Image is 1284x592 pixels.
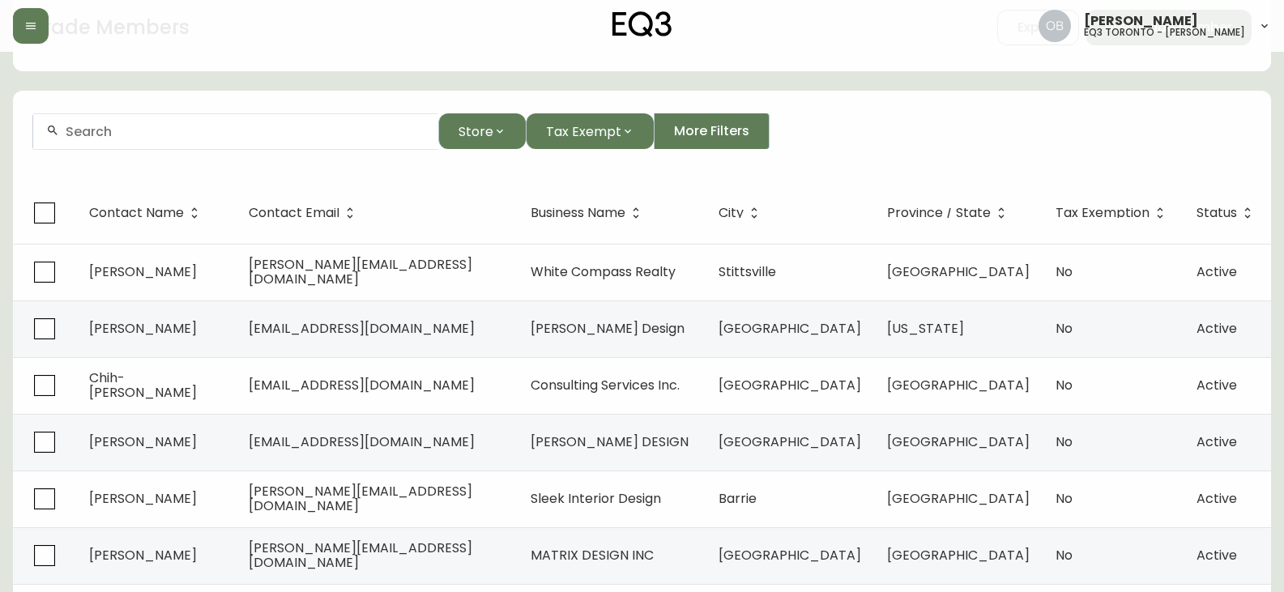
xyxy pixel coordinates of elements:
[1056,208,1150,218] span: Tax Exemption
[719,489,757,508] span: Barrie
[719,206,765,220] span: City
[459,121,493,142] span: Store
[249,432,475,451] span: [EMAIL_ADDRESS][DOMAIN_NAME]
[249,319,475,338] span: [EMAIL_ADDRESS][DOMAIN_NAME]
[531,546,654,564] span: MATRIX DESIGN INC
[249,208,339,218] span: Contact Email
[1197,432,1237,451] span: Active
[719,208,744,218] span: City
[887,262,1030,281] span: [GEOGRAPHIC_DATA]
[1056,432,1073,451] span: No
[887,546,1030,564] span: [GEOGRAPHIC_DATA]
[1084,15,1198,28] span: [PERSON_NAME]
[1197,208,1237,218] span: Status
[89,206,205,220] span: Contact Name
[1197,262,1237,281] span: Active
[1197,489,1237,508] span: Active
[89,319,197,338] span: [PERSON_NAME]
[1197,376,1237,394] span: Active
[249,206,360,220] span: Contact Email
[1084,28,1245,37] h5: eq3 toronto - [PERSON_NAME]
[1056,262,1073,281] span: No
[89,546,197,564] span: [PERSON_NAME]
[249,539,472,572] span: [PERSON_NAME][EMAIL_ADDRESS][DOMAIN_NAME]
[1197,319,1237,338] span: Active
[674,122,749,140] span: More Filters
[526,113,654,149] button: Tax Exempt
[1056,546,1073,564] span: No
[66,124,425,139] input: Search
[719,546,861,564] span: [GEOGRAPHIC_DATA]
[719,432,861,451] span: [GEOGRAPHIC_DATA]
[1197,206,1258,220] span: Status
[654,113,770,149] button: More Filters
[89,489,197,508] span: [PERSON_NAME]
[1056,489,1073,508] span: No
[531,489,661,508] span: Sleek Interior Design
[89,432,197,451] span: [PERSON_NAME]
[887,206,1012,220] span: Province / State
[531,262,676,281] span: White Compass Realty
[531,376,680,394] span: Consulting Services Inc.
[887,376,1030,394] span: [GEOGRAPHIC_DATA]
[887,319,964,338] span: [US_STATE]
[1056,206,1171,220] span: Tax Exemption
[249,376,475,394] span: [EMAIL_ADDRESS][DOMAIN_NAME]
[531,319,685,338] span: [PERSON_NAME] Design
[249,482,472,515] span: [PERSON_NAME][EMAIL_ADDRESS][DOMAIN_NAME]
[1056,319,1073,338] span: No
[719,262,776,281] span: Stittsville
[249,255,472,288] span: [PERSON_NAME][EMAIL_ADDRESS][DOMAIN_NAME]
[438,113,526,149] button: Store
[887,208,991,218] span: Province / State
[887,489,1030,508] span: [GEOGRAPHIC_DATA]
[612,11,672,37] img: logo
[89,368,197,402] span: Chih-[PERSON_NAME]
[531,432,689,451] span: [PERSON_NAME] DESIGN
[531,208,625,218] span: Business Name
[1056,376,1073,394] span: No
[546,121,621,142] span: Tax Exempt
[719,376,861,394] span: [GEOGRAPHIC_DATA]
[89,208,184,218] span: Contact Name
[887,432,1030,451] span: [GEOGRAPHIC_DATA]
[1197,546,1237,564] span: Active
[719,319,861,338] span: [GEOGRAPHIC_DATA]
[1039,10,1071,42] img: 8e0065c524da89c5c924d5ed86cfe468
[531,206,646,220] span: Business Name
[89,262,197,281] span: [PERSON_NAME]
